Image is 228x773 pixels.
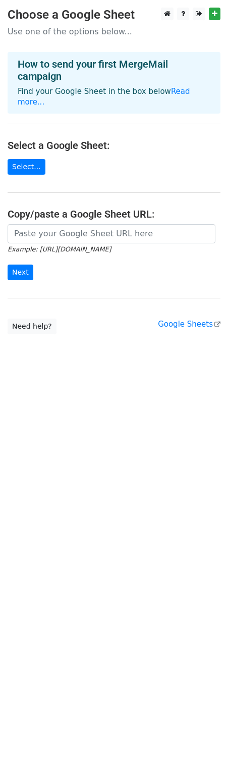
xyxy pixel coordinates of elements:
h4: Select a Google Sheet: [8,139,220,151]
h4: Copy/paste a Google Sheet URL: [8,208,220,220]
a: Need help? [8,319,56,334]
a: Read more... [18,87,190,107]
input: Paste your Google Sheet URL here [8,224,215,243]
input: Next [8,265,33,280]
a: Google Sheets [158,320,220,329]
p: Use one of the options below... [8,26,220,37]
h3: Choose a Google Sheet [8,8,220,22]
a: Select... [8,159,45,175]
p: Find your Google Sheet in the box below [18,86,210,108]
small: Example: [URL][DOMAIN_NAME] [8,245,111,253]
h4: How to send your first MergeMail campaign [18,58,210,82]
